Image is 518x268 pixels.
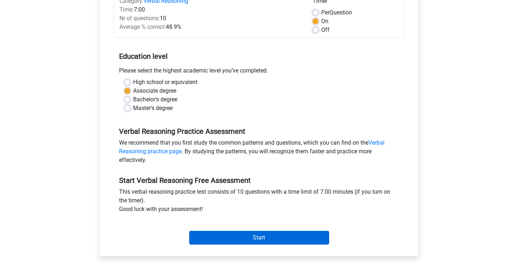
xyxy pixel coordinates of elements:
label: Bachelor's degree [133,95,177,104]
span: Time: [119,6,134,13]
span: Average % correct: [119,23,166,30]
label: Off [321,26,330,34]
div: 10 [114,14,307,23]
label: Master's degree [133,104,173,113]
span: Nr of questions: [119,15,160,22]
label: On [321,17,328,26]
h5: Start Verbal Reasoning Free Assessment [119,176,399,185]
input: Start [189,231,329,245]
span: Per [321,9,330,16]
div: We recommend that you first study the common patterns and questions, which you can find on the . ... [114,139,404,167]
div: Please select the highest academic level you’ve completed. [114,66,404,78]
div: 7:00 [114,5,307,14]
label: Question [321,8,352,17]
div: This verbal reasoning practice test consists of 10 questions with a time limit of 7:00 minutes (i... [114,188,404,216]
h5: Verbal Reasoning Practice Assessment [119,127,399,136]
div: 48.9% [114,23,307,31]
h5: Education level [119,49,399,63]
label: High school or equivalent [133,78,197,87]
label: Associate degree [133,87,176,95]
